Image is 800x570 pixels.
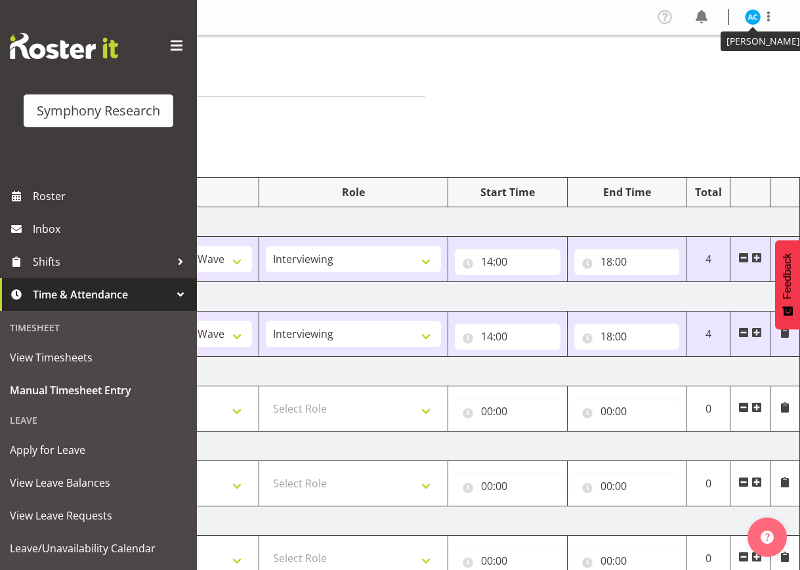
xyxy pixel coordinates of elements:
[761,531,774,544] img: help-xxl-2.png
[266,184,441,200] div: Role
[455,398,560,424] input: Click to select...
[10,348,187,367] span: View Timesheets
[686,237,730,282] td: 4
[455,323,560,350] input: Click to select...
[33,252,171,272] span: Shifts
[3,532,194,565] a: Leave/Unavailability Calendar
[455,249,560,275] input: Click to select...
[3,466,194,499] a: View Leave Balances
[10,380,187,400] span: Manual Timesheet Entry
[455,473,560,499] input: Click to select...
[455,184,560,200] div: Start Time
[574,249,680,275] input: Click to select...
[33,186,190,206] span: Roster
[10,473,187,493] span: View Leave Balances
[775,240,800,329] button: Feedback - Show survey
[33,285,171,304] span: Time & Attendance
[10,506,187,525] span: View Leave Requests
[3,374,194,407] a: Manual Timesheet Entry
[3,314,194,341] div: Timesheet
[574,323,680,350] input: Click to select...
[782,253,793,299] span: Feedback
[686,461,730,506] td: 0
[686,386,730,432] td: 0
[33,219,190,239] span: Inbox
[574,398,680,424] input: Click to select...
[10,539,187,558] span: Leave/Unavailability Calendar
[3,434,194,466] a: Apply for Leave
[574,184,680,200] div: End Time
[10,33,118,59] img: Rosterit website logo
[37,101,160,121] div: Symphony Research
[693,184,723,200] div: Total
[686,312,730,357] td: 4
[3,499,194,532] a: View Leave Requests
[574,473,680,499] input: Click to select...
[3,341,194,374] a: View Timesheets
[745,9,761,25] img: abbey-craib10174.jpg
[10,440,187,460] span: Apply for Leave
[3,407,194,434] div: Leave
